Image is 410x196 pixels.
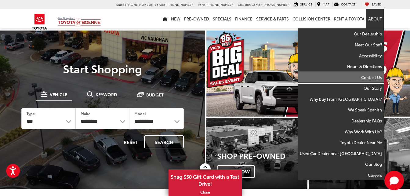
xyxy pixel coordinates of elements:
a: Meet Our Staff [298,39,384,50]
button: Search [144,135,184,148]
span: [PHONE_NUMBER] [166,2,194,7]
a: Contact Us [298,72,384,83]
a: Pre-Owned [182,9,211,28]
span: [PHONE_NUMBER] [263,2,291,7]
a: Hours & Directions [298,61,384,72]
button: Reset [118,135,143,148]
a: Toyota Dealer Near Me [298,137,384,148]
a: Shop Pre-Owned Shop Now [206,118,308,189]
a: Rent a Toyota [332,9,366,28]
span: [PHONE_NUMBER] [206,2,234,7]
a: Service & Parts: Opens in a new tab [254,9,291,28]
span: Map [323,2,329,6]
span: Saved [372,2,382,6]
span: Keyword [96,92,117,96]
a: Home [161,9,169,28]
span: Service [155,2,165,7]
span: Collision Center [238,2,262,7]
h3: Shop Pre-Owned [217,151,308,159]
a: Dealership FAQs [298,115,384,126]
span: [PHONE_NUMBER] [125,2,153,7]
a: Used Car Dealer near [GEOGRAPHIC_DATA] [298,148,384,159]
a: Finance [233,9,254,28]
img: Vic Vaughan Toyota of Boerne [57,16,101,27]
svg: Start Chat [384,171,404,190]
a: My Saved Vehicles [363,2,383,7]
label: Type [27,111,35,116]
a: We Speak Spanish [298,104,384,115]
span: Parts [198,2,205,7]
a: Service [292,2,314,7]
p: Start Shopping [13,62,192,74]
a: About [366,9,384,28]
a: Why Buy From [GEOGRAPHIC_DATA]? [298,94,384,105]
span: Sales [116,2,124,7]
a: Collision Center [291,9,332,28]
a: Careers [298,170,384,180]
label: Model [134,111,146,116]
span: Service [300,2,312,6]
div: Toyota [206,118,308,189]
img: Toyota [28,12,51,32]
a: Our Dealership [298,28,384,39]
a: Specials [211,9,233,28]
span: Contact [341,2,355,6]
a: Why Work With Us? [298,126,384,137]
a: Our Blog [298,159,384,170]
a: Our Story [298,83,384,94]
a: New [169,9,182,28]
label: Make [81,111,90,116]
a: Map [315,2,331,7]
span: Budget [146,93,164,97]
a: Contact [332,2,357,7]
span: Vehicle [50,92,67,96]
button: Toggle Chat Window [384,171,404,190]
a: Accessibility: Opens in a new tab [298,50,384,61]
span: Snag $50 Gift Card with a Test Drive! [169,170,241,189]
